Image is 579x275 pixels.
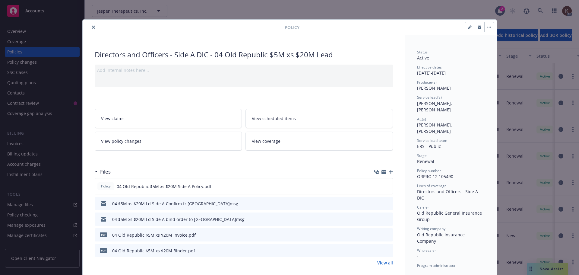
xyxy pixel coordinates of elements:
span: View policy changes [101,138,141,144]
span: - [417,253,419,259]
div: Directors and Officers - Side A DIC [417,188,485,201]
a: View coverage [245,132,393,151]
a: View policy changes [95,132,242,151]
div: Directors and Officers - Side A DIC - 04 Old Republic $5M xs $20M Lead [95,50,393,60]
span: [PERSON_NAME], [PERSON_NAME] [417,101,453,113]
a: View claims [95,109,242,128]
div: Add internal notes here... [97,67,391,73]
button: preview file [385,200,391,207]
span: ORPRO 12 105490 [417,174,453,179]
span: Old Republic General Insurance Group [417,210,483,222]
span: Policy [285,24,299,30]
span: Effective dates [417,65,442,70]
button: preview file [385,232,391,238]
span: pdf [100,232,107,237]
h3: Files [100,168,111,176]
span: Policy [100,184,112,189]
button: preview file [385,183,390,190]
span: View scheduled items [252,115,296,122]
span: Writing company [417,226,445,231]
span: - [417,268,419,274]
span: Old Republic Insurance Company [417,232,466,244]
button: download file [375,216,380,222]
button: download file [375,248,380,254]
button: preview file [385,216,391,222]
span: ERS - Public [417,143,441,149]
div: 04 $5M xs $20M Ld Side A bind order to [GEOGRAPHIC_DATA]msg [112,216,245,222]
span: Active [417,55,429,61]
span: Carrier [417,205,429,210]
span: View coverage [252,138,280,144]
span: Policy number [417,168,441,173]
span: [PERSON_NAME] [417,85,451,91]
span: Renewal [417,158,434,164]
div: [DATE] - [DATE] [417,65,485,76]
span: 04 Old Republic $5M xs $20M Side A Policy.pdf [117,183,211,190]
span: Stage [417,153,427,158]
div: 04 Old Republic $5M xs $20M Invoice.pdf [112,232,196,238]
span: AC(s) [417,117,426,122]
span: Lines of coverage [417,183,447,188]
div: Files [95,168,111,176]
span: Program administrator [417,263,456,268]
button: download file [375,232,380,238]
button: preview file [385,248,391,254]
span: [PERSON_NAME], [PERSON_NAME] [417,122,453,134]
span: Producer(s) [417,80,437,85]
div: 04 Old Republic $5M xs $20M Binder.pdf [112,248,195,254]
span: Status [417,50,428,55]
button: close [90,24,97,31]
div: 04 $5M xs $20M Ld Side A Confirm fr [GEOGRAPHIC_DATA]msg [112,200,238,207]
span: Service lead team [417,138,447,143]
a: View scheduled items [245,109,393,128]
span: Wholesaler [417,248,436,253]
span: Service lead(s) [417,95,442,100]
a: View all [377,260,393,266]
button: download file [375,183,380,190]
span: View claims [101,115,125,122]
button: download file [375,200,380,207]
span: pdf [100,248,107,253]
